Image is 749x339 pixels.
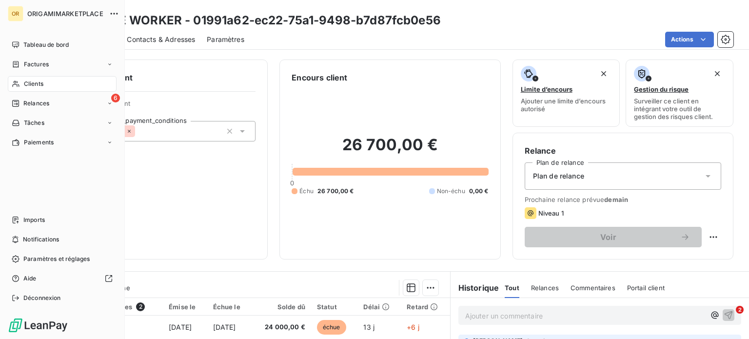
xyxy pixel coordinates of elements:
[634,85,689,93] span: Gestion du risque
[437,187,465,196] span: Non-échu
[521,85,572,93] span: Limite d’encours
[292,72,347,83] h6: Encours client
[317,320,346,335] span: échue
[363,303,395,311] div: Délai
[533,171,584,181] span: Plan de relance
[169,303,201,311] div: Émise le
[299,187,314,196] span: Échu
[24,138,54,147] span: Paiements
[257,322,305,332] span: 24 000,00 €
[111,94,120,102] span: 6
[136,302,145,311] span: 2
[23,40,69,49] span: Tableau de bord
[8,318,68,333] img: Logo LeanPay
[531,284,559,292] span: Relances
[505,284,519,292] span: Tout
[292,135,488,164] h2: 26 700,00 €
[24,80,43,88] span: Clients
[626,60,733,127] button: Gestion du risqueSurveiller ce client en intégrant votre outil de gestion des risques client.
[571,284,615,292] span: Commentaires
[23,255,90,263] span: Paramètres et réglages
[23,216,45,224] span: Imports
[59,72,256,83] h6: Informations client
[213,303,246,311] div: Échue le
[23,274,37,283] span: Aide
[23,235,59,244] span: Notifications
[521,97,612,113] span: Ajouter une limite d’encours autorisé
[736,306,744,314] span: 2
[525,227,702,247] button: Voir
[86,12,441,29] h3: LITTLE WORKER - 01991a62-ec22-75a1-9498-b7d87fcb0e56
[627,284,665,292] span: Portail client
[716,306,739,329] iframe: Intercom live chat
[23,294,61,302] span: Déconnexion
[213,323,236,331] span: [DATE]
[79,100,256,113] span: Propriétés Client
[407,323,419,331] span: +6 j
[538,209,564,217] span: Niveau 1
[8,271,117,286] a: Aide
[665,32,714,47] button: Actions
[127,35,195,44] span: Contacts & Adresses
[317,303,352,311] div: Statut
[363,323,374,331] span: 13 j
[23,99,49,108] span: Relances
[8,6,23,21] div: OR
[469,187,489,196] span: 0,00 €
[604,196,628,203] span: demain
[512,60,620,127] button: Limite d’encoursAjouter une limite d’encours autorisé
[536,233,680,241] span: Voir
[169,323,192,331] span: [DATE]
[525,145,721,157] h6: Relance
[634,97,725,120] span: Surveiller ce client en intégrant votre outil de gestion des risques client.
[27,10,103,18] span: ORIGAMIMARKETPLACE
[290,179,294,187] span: 0
[317,187,354,196] span: 26 700,00 €
[451,282,499,294] h6: Historique
[525,196,721,203] span: Prochaine relance prévue
[24,119,44,127] span: Tâches
[257,303,305,311] div: Solde dû
[24,60,49,69] span: Factures
[135,127,143,136] input: Ajouter une valeur
[207,35,244,44] span: Paramètres
[407,303,444,311] div: Retard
